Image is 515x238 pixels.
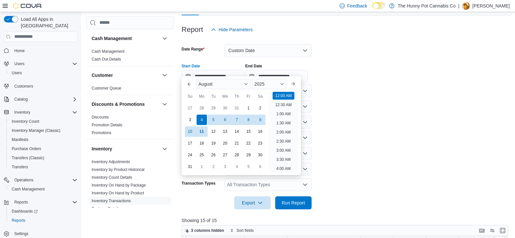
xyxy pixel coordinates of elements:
span: Promotions [92,130,111,135]
span: Settings [14,231,28,236]
div: day-4 [232,161,242,172]
a: Inventory Count [9,118,42,125]
div: day-25 [197,150,207,160]
span: Inventory [14,110,30,115]
h3: Cash Management [92,35,132,42]
div: day-9 [255,115,265,125]
a: Reports [9,217,28,224]
div: day-23 [255,138,265,148]
button: Open list of options [303,88,308,93]
a: Customer Queue [92,86,121,91]
div: day-13 [220,126,230,137]
a: Inventory Adjustments [92,160,130,164]
button: Open list of options [303,104,308,109]
a: Inventory On Hand by Product [92,191,144,195]
button: Reports [6,216,80,225]
span: Users [12,70,22,76]
span: Users [14,61,24,66]
span: Customers [12,82,77,90]
span: Customer Queue [92,86,121,91]
button: Cash Management [161,35,169,42]
div: day-1 [243,103,254,113]
span: Cash Management [12,187,45,192]
p: Showing 15 of 15 [182,217,511,224]
span: Home [14,48,25,53]
span: Inventory Count [12,119,39,124]
span: Inventory [12,108,77,116]
span: Inventory Count [9,118,77,125]
div: day-20 [220,138,230,148]
a: Purchase Orders [9,145,44,153]
div: day-7 [232,115,242,125]
div: day-31 [185,161,195,172]
span: 3 columns hidden [191,228,224,233]
span: Reports [12,218,25,223]
a: Cash Out Details [92,57,121,62]
div: day-16 [255,126,265,137]
ul: Time [269,92,298,173]
a: Dashboards [6,207,80,216]
div: day-11 [197,126,207,137]
button: Export [234,196,271,209]
a: Package Details [92,206,120,211]
button: Keyboard shortcuts [478,227,486,234]
button: Operations [1,175,80,185]
li: 1:30 AM [274,119,293,127]
div: Cash Management [86,48,174,66]
span: Promotion Details [92,122,122,128]
span: 2025 [254,81,264,87]
button: Customers [1,81,80,91]
button: Purchase Orders [6,144,80,153]
button: Customer [92,72,160,78]
div: day-22 [243,138,254,148]
button: Open list of options [303,119,308,125]
span: Cash Out Details [92,57,121,62]
button: Inventory [12,108,33,116]
span: Run Report [282,200,305,206]
span: Reports [12,198,77,206]
span: Inventory Transactions [92,198,131,203]
div: day-28 [232,150,242,160]
div: day-12 [208,126,219,137]
h3: Inventory [92,146,112,152]
button: 3 columns hidden [182,227,227,234]
button: Cash Management [92,35,160,42]
div: day-5 [208,115,219,125]
div: day-19 [208,138,219,148]
button: Inventory [1,108,80,117]
button: Custom Date [225,44,312,57]
a: Users [9,69,24,77]
p: The Hunny Pot Cannabis Co [398,2,456,10]
div: day-24 [185,150,195,160]
div: day-18 [197,138,207,148]
button: Users [1,59,80,68]
button: Reports [1,198,80,207]
div: Customer [86,84,174,95]
span: Catalog [12,95,77,103]
span: Manifests [12,137,28,142]
div: day-5 [243,161,254,172]
span: Purchase Orders [9,145,77,153]
li: 2:00 AM [274,128,293,136]
input: Press the down key to open a popover containing a calendar. [245,70,308,83]
div: day-30 [220,103,230,113]
span: Operations [12,176,77,184]
button: Discounts & Promotions [161,100,169,108]
span: Transfers [9,163,77,171]
button: Display options [488,227,496,234]
div: day-3 [185,115,195,125]
button: Catalog [1,95,80,104]
div: day-15 [243,126,254,137]
p: | [458,2,459,10]
span: Manifests [9,136,77,144]
span: Sort fields [237,228,254,233]
h3: Customer [92,72,113,78]
a: Cash Management [92,49,124,54]
span: Discounts [92,115,109,120]
p: [PERSON_NAME] [472,2,510,10]
button: Catalog [12,95,30,103]
button: Run Report [275,196,312,209]
button: Hide Parameters [208,23,255,36]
